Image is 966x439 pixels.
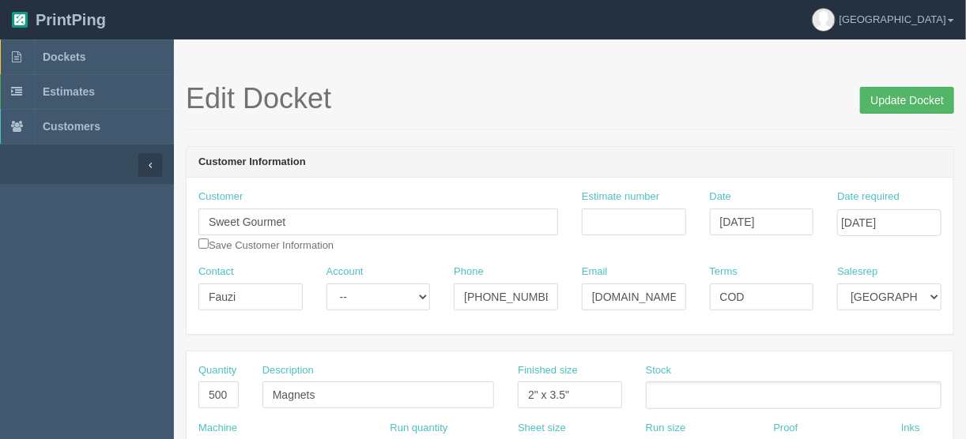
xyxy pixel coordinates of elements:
[582,265,608,280] label: Email
[773,421,798,436] label: Proof
[43,51,85,63] span: Dockets
[837,189,900,204] label: Date required
[198,208,558,235] input: Enter customer name
[187,147,953,178] header: Customer Information
[43,120,100,133] span: Customers
[43,85,95,98] span: Estimates
[710,189,731,204] label: Date
[518,363,578,378] label: Finished size
[262,363,314,378] label: Description
[813,9,835,31] img: avatar_default-7531ab5dedf162e01f1e0bb0964e6a185e93c5c22dfe317fb01d7f8cd2b1632c.jpg
[12,12,28,28] img: logo-3e63b451c926e2ac314895c53de4908e5d424f24456219fb08d385ab2e579770.png
[198,189,558,253] div: Save Customer Information
[901,421,920,436] label: Inks
[582,189,659,204] label: Estimate number
[646,421,686,436] label: Run size
[391,421,448,436] label: Run quantity
[198,265,234,280] label: Contact
[198,421,237,436] label: Machine
[646,363,672,378] label: Stock
[198,189,243,204] label: Customer
[454,265,484,280] label: Phone
[198,363,236,378] label: Quantity
[710,265,738,280] label: Terms
[186,83,954,114] h1: Edit Docket
[837,265,877,280] label: Salesrep
[326,265,364,280] label: Account
[518,421,566,436] label: Sheet size
[860,87,954,114] input: Update Docket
